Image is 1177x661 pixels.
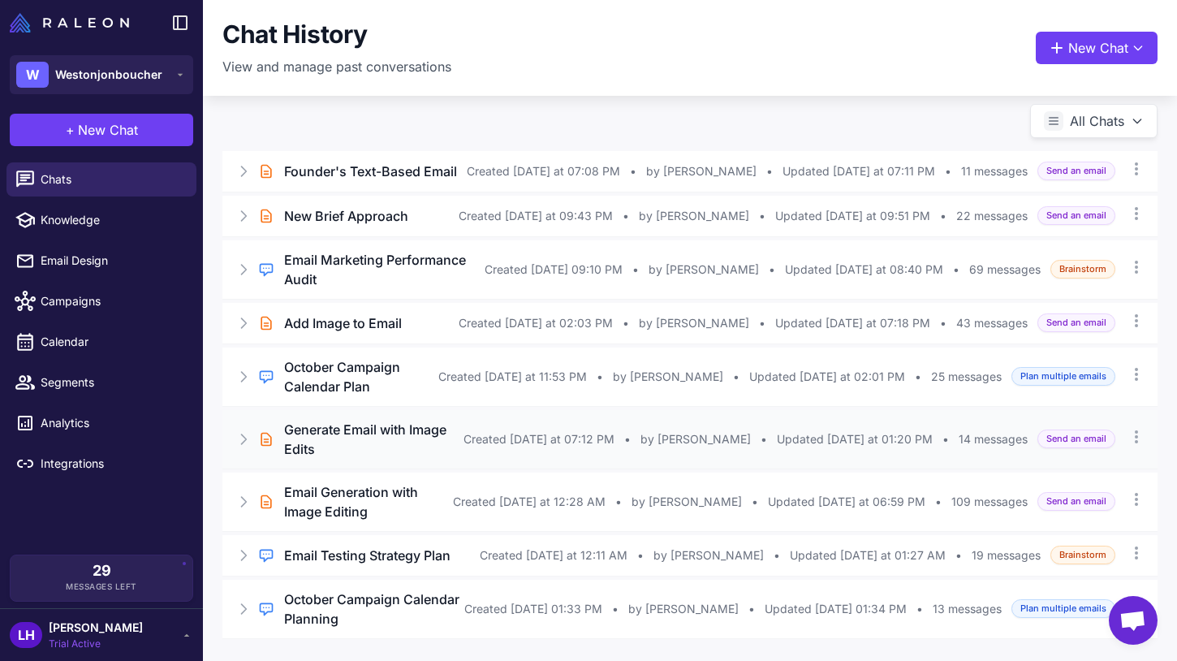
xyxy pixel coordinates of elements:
span: Chats [41,171,183,188]
span: [PERSON_NAME] [49,619,143,637]
span: Updated [DATE] at 07:11 PM [783,162,935,180]
span: 11 messages [961,162,1028,180]
span: • [748,600,755,618]
div: Open chat [1109,596,1158,645]
span: Created [DATE] at 11:53 PM [438,368,587,386]
span: Created [DATE] at 07:08 PM [467,162,620,180]
button: WWestonjonboucher [10,55,193,94]
a: Email Design [6,244,196,278]
h3: Add Image to Email [284,313,402,333]
span: Updated [DATE] at 01:20 PM [777,430,933,448]
span: Updated [DATE] 01:34 PM [765,600,907,618]
span: Plan multiple emails [1011,367,1115,386]
span: • [612,600,619,618]
span: New Chat [78,120,138,140]
button: All Chats [1030,104,1158,138]
span: • [637,547,644,564]
span: • [733,368,739,386]
a: Analytics [6,406,196,440]
h3: Founder's Text-Based Email [284,162,457,181]
span: • [752,493,758,511]
span: Analytics [41,414,183,432]
span: by [PERSON_NAME] [646,162,757,180]
span: Send an email [1037,162,1115,180]
span: Knowledge [41,211,183,229]
span: by [PERSON_NAME] [639,314,749,332]
span: • [759,314,765,332]
span: • [759,207,765,225]
div: LH [10,622,42,648]
span: Email Design [41,252,183,270]
span: Updated [DATE] at 09:51 PM [775,207,930,225]
span: • [632,261,639,279]
span: • [774,547,780,564]
span: • [916,600,923,618]
a: Calendar [6,325,196,359]
h3: October Campaign Calendar Plan [284,357,438,396]
span: Created [DATE] at 12:28 AM [453,493,606,511]
span: • [623,207,629,225]
span: Brainstorm [1050,260,1115,279]
a: Segments [6,365,196,400]
span: Plan multiple emails [1011,599,1115,618]
span: 13 messages [933,600,1002,618]
a: Knowledge [6,203,196,237]
span: Campaigns [41,292,183,310]
span: Updated [DATE] at 02:01 PM [749,368,905,386]
button: New Chat [1036,32,1158,64]
span: Calendar [41,333,183,351]
span: by [PERSON_NAME] [639,207,749,225]
span: • [624,430,631,448]
span: 25 messages [931,368,1002,386]
span: Westonjonboucher [55,66,162,84]
h3: Email Testing Strategy Plan [284,546,451,565]
div: W [16,62,49,88]
span: • [615,493,622,511]
span: • [935,493,942,511]
span: 29 [93,564,111,578]
span: Updated [DATE] at 01:27 AM [790,547,946,564]
span: Created [DATE] at 09:43 PM [459,207,613,225]
span: 69 messages [969,261,1041,279]
a: Integrations [6,447,196,481]
span: • [955,547,962,564]
span: Created [DATE] 09:10 PM [485,261,623,279]
span: • [761,430,767,448]
span: Created [DATE] at 02:03 PM [459,314,613,332]
span: • [940,207,946,225]
a: Campaigns [6,284,196,318]
span: • [953,261,959,279]
a: Chats [6,162,196,197]
span: 19 messages [972,547,1041,564]
span: • [766,162,773,180]
span: • [945,162,951,180]
span: 22 messages [956,207,1028,225]
h3: New Brief Approach [284,206,408,226]
h1: Chat History [222,19,367,50]
h3: Email Generation with Image Editing [284,482,453,521]
span: by [PERSON_NAME] [640,430,751,448]
span: • [915,368,921,386]
span: by [PERSON_NAME] [632,493,742,511]
span: • [769,261,775,279]
span: 109 messages [951,493,1028,511]
button: +New Chat [10,114,193,146]
span: by [PERSON_NAME] [628,600,739,618]
span: Send an email [1037,492,1115,511]
span: Brainstorm [1050,546,1115,564]
span: Integrations [41,455,183,473]
span: Segments [41,374,183,391]
span: by [PERSON_NAME] [653,547,764,564]
img: Raleon Logo [10,13,129,32]
span: Updated [DATE] at 08:40 PM [785,261,943,279]
span: Send an email [1037,430,1115,448]
span: Created [DATE] at 12:11 AM [480,547,627,564]
span: • [942,430,949,448]
span: by [PERSON_NAME] [613,368,723,386]
span: Send an email [1037,206,1115,225]
span: • [623,314,629,332]
span: Messages Left [66,581,137,593]
span: Trial Active [49,637,143,651]
span: Created [DATE] at 07:12 PM [463,430,614,448]
span: Created [DATE] 01:33 PM [464,600,602,618]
